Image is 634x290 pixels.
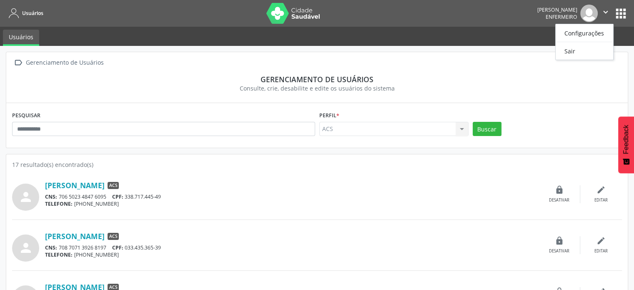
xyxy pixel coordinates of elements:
[22,10,43,17] span: Usuários
[12,57,24,69] i: 
[6,6,43,20] a: Usuários
[596,185,606,194] i: edit
[12,160,622,169] div: 17 resultado(s) encontrado(s)
[556,27,613,39] a: Configurações
[555,185,564,194] i: lock
[45,200,539,207] div: [PHONE_NUMBER]
[45,232,105,241] a: [PERSON_NAME]
[45,251,539,258] div: [PHONE_NUMBER]
[112,193,123,200] span: CPF:
[549,248,569,254] div: Desativar
[45,193,57,200] span: CNS:
[45,251,73,258] span: TELEFONE:
[622,125,630,154] span: Feedback
[594,248,608,254] div: Editar
[319,109,339,122] label: Perfil
[12,109,40,122] label: PESQUISAR
[18,189,33,204] i: person
[18,240,33,255] i: person
[12,57,105,69] a:  Gerenciamento de Usuários
[45,200,73,207] span: TELEFONE:
[614,6,628,21] button: apps
[555,24,614,60] ul: 
[546,13,577,20] span: Enfermeiro
[112,244,123,251] span: CPF:
[45,244,539,251] div: 708 7071 3926 8197 033.435.365-39
[108,233,119,240] span: ACS
[556,45,613,57] a: Sair
[598,5,614,22] button: 
[108,182,119,189] span: ACS
[18,84,616,93] div: Consulte, crie, desabilite e edite os usuários do sistema
[596,236,606,245] i: edit
[601,8,610,17] i: 
[537,6,577,13] div: [PERSON_NAME]
[618,116,634,173] button: Feedback - Mostrar pesquisa
[45,244,57,251] span: CNS:
[45,181,105,190] a: [PERSON_NAME]
[45,193,539,200] div: 706 5023 4847 6095 338.717.445-49
[473,122,501,136] button: Buscar
[594,197,608,203] div: Editar
[3,30,39,46] a: Usuários
[549,197,569,203] div: Desativar
[555,236,564,245] i: lock
[18,75,616,84] div: Gerenciamento de usuários
[580,5,598,22] img: img
[24,57,105,69] div: Gerenciamento de Usuários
